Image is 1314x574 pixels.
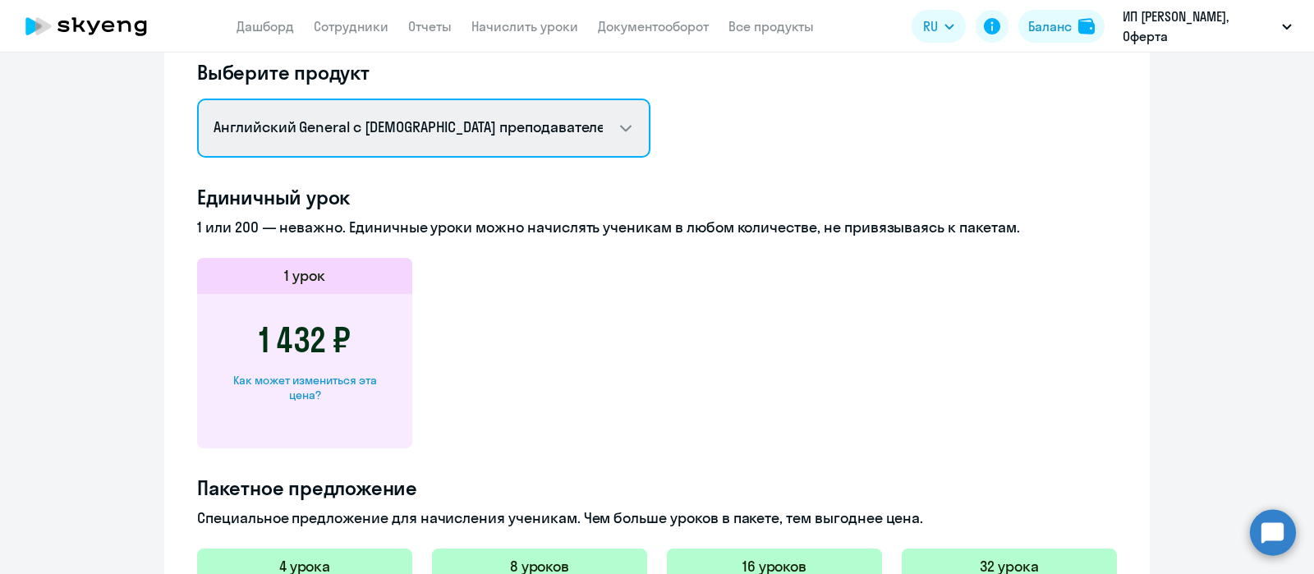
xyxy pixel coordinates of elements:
[408,18,452,34] a: Отчеты
[223,373,386,402] div: Как может измениться эта цена?
[197,475,1117,501] h4: Пакетное предложение
[259,320,351,360] h3: 1 432 ₽
[314,18,388,34] a: Сотрудники
[197,59,650,85] h4: Выберите продукт
[197,507,1117,529] p: Специальное предложение для начисления ученикам. Чем больше уроков в пакете, тем выгоднее цена.
[197,217,1117,238] p: 1 или 200 — неважно. Единичные уроки можно начислять ученикам в любом количестве, не привязываясь...
[237,18,294,34] a: Дашборд
[1114,7,1300,46] button: ИП [PERSON_NAME], Оферта
[912,10,966,43] button: RU
[1018,10,1105,43] button: Балансbalance
[1078,18,1095,34] img: balance
[728,18,814,34] a: Все продукты
[471,18,578,34] a: Начислить уроки
[1123,7,1275,46] p: ИП [PERSON_NAME], Оферта
[197,184,1117,210] h4: Единичный урок
[598,18,709,34] a: Документооборот
[1028,16,1072,36] div: Баланс
[284,265,325,287] h5: 1 урок
[923,16,938,36] span: RU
